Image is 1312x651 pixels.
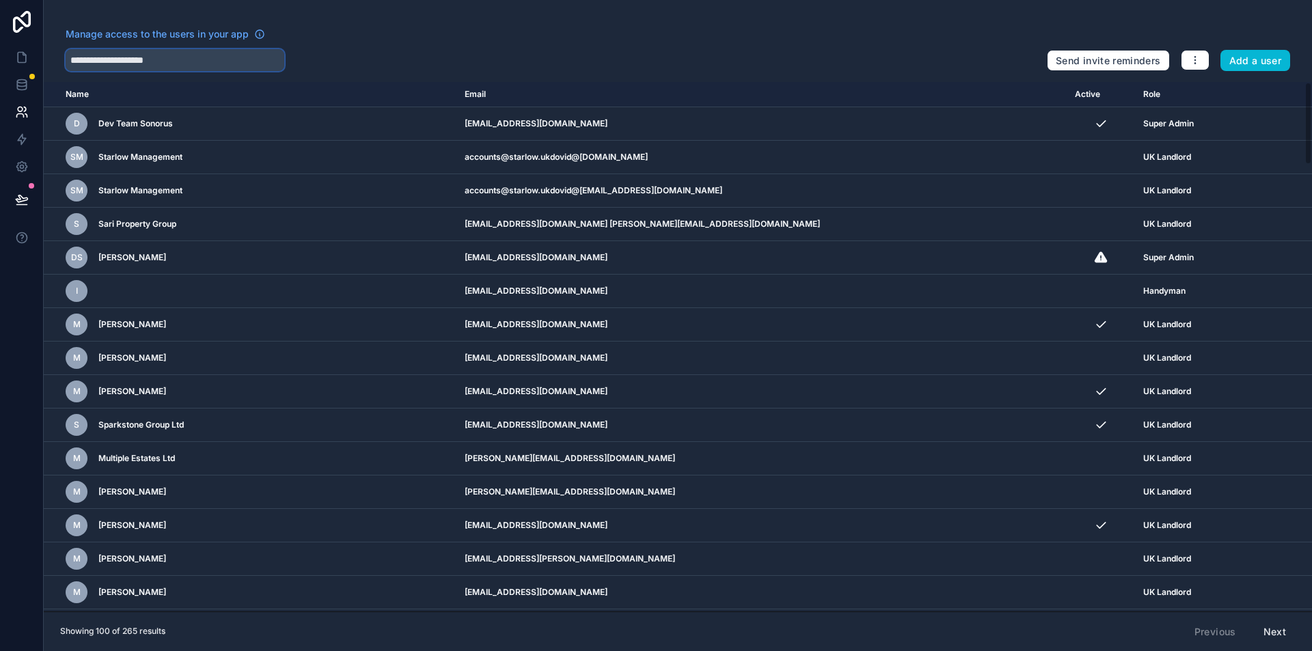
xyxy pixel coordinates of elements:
span: UK Landlord [1143,352,1191,363]
td: [EMAIL_ADDRESS][DOMAIN_NAME] [456,509,1067,542]
span: [PERSON_NAME] [98,587,166,598]
button: Add a user [1220,50,1291,72]
span: SM [70,185,83,196]
span: [PERSON_NAME] [98,553,166,564]
div: scrollable content [44,82,1312,611]
span: M [73,553,81,564]
span: Dev Team Sonorus [98,118,173,129]
td: [EMAIL_ADDRESS][DOMAIN_NAME] [456,408,1067,442]
th: Email [456,82,1067,107]
td: [EMAIL_ADDRESS][DOMAIN_NAME] [456,375,1067,408]
span: UK Landlord [1143,419,1191,430]
td: [PERSON_NAME][EMAIL_ADDRESS][DOMAIN_NAME] [456,442,1067,475]
span: [PERSON_NAME] [98,319,166,330]
td: [EMAIL_ADDRESS][DOMAIN_NAME] [456,308,1067,342]
span: DS [71,252,83,263]
span: [PERSON_NAME] [98,252,166,263]
td: [EMAIL_ADDRESS][DOMAIN_NAME] [456,107,1067,141]
td: [EMAIL_ADDRESS][DOMAIN_NAME] [456,576,1067,609]
span: [PERSON_NAME] [98,352,166,363]
td: [EMAIL_ADDRESS][DOMAIN_NAME] [PERSON_NAME][EMAIL_ADDRESS][DOMAIN_NAME] [456,208,1067,241]
span: S [74,419,79,430]
span: Handyman [1143,286,1186,296]
span: M [73,352,81,363]
span: Super Admin [1143,118,1194,129]
span: UK Landlord [1143,319,1191,330]
td: [EMAIL_ADDRESS][PERSON_NAME][DOMAIN_NAME] [456,542,1067,576]
span: [PERSON_NAME] [98,520,166,531]
span: Manage access to the users in your app [66,27,249,41]
span: M [73,453,81,464]
td: [EMAIL_ADDRESS][DOMAIN_NAME] [456,609,1067,643]
span: Sparkstone Group Ltd [98,419,184,430]
td: [EMAIL_ADDRESS][DOMAIN_NAME] [456,275,1067,308]
span: UK Landlord [1143,219,1191,230]
td: [EMAIL_ADDRESS][DOMAIN_NAME] [456,342,1067,375]
span: Starlow Management [98,185,182,196]
span: M [73,319,81,330]
span: UK Landlord [1143,185,1191,196]
span: SM [70,152,83,163]
button: Next [1254,620,1296,643]
a: Manage access to the users in your app [66,27,265,41]
span: UK Landlord [1143,587,1191,598]
td: accounts@starlow.ukdovid@[DOMAIN_NAME] [456,141,1067,174]
span: M [73,520,81,531]
span: Super Admin [1143,252,1194,263]
span: M [73,486,81,497]
th: Name [44,82,456,107]
button: Send invite reminders [1047,50,1169,72]
span: UK Landlord [1143,386,1191,397]
td: [PERSON_NAME][EMAIL_ADDRESS][DOMAIN_NAME] [456,475,1067,509]
span: M [73,587,81,598]
span: Showing 100 of 265 results [60,626,165,637]
span: D [74,118,80,129]
span: [PERSON_NAME] [98,386,166,397]
span: UK Landlord [1143,453,1191,464]
span: Multiple Estates Ltd [98,453,175,464]
td: accounts@starlow.ukdovid@[EMAIL_ADDRESS][DOMAIN_NAME] [456,174,1067,208]
span: UK Landlord [1143,520,1191,531]
span: M [73,386,81,397]
th: Active [1067,82,1135,107]
span: Starlow Management [98,152,182,163]
span: i [76,286,78,296]
span: [PERSON_NAME] [98,486,166,497]
span: UK Landlord [1143,553,1191,564]
span: Sari Property Group [98,219,176,230]
span: S [74,219,79,230]
th: Role [1135,82,1263,107]
span: UK Landlord [1143,486,1191,497]
span: UK Landlord [1143,152,1191,163]
td: [EMAIL_ADDRESS][DOMAIN_NAME] [456,241,1067,275]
